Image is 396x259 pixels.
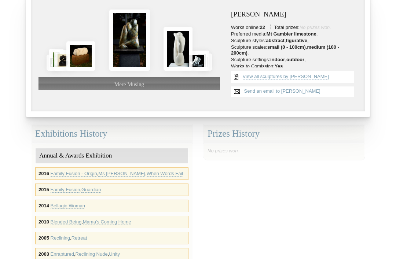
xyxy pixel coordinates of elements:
img: Mere Musing [109,10,150,71]
li: Works online: Total prizes: [231,25,357,30]
strong: figurative [286,38,308,43]
strong: 2015 [38,187,49,192]
a: Enraptured [51,251,74,257]
span: No prizes won. [300,25,331,30]
a: Retreat [71,235,87,241]
img: Composure [49,49,64,71]
div: , [35,184,188,196]
img: Blended Being [54,50,74,71]
a: Reclining Nude [76,251,108,257]
div: Annual & Awards Exhibition [36,148,188,163]
strong: abstract [266,38,285,43]
li: Sculpture scales: , , [231,44,357,56]
strong: medium (100 - 200cm) [231,44,339,56]
a: Guardian [81,187,101,193]
div: Exhibitions History [31,124,192,144]
span: No prizes won. [208,148,239,153]
a: When Words Fail [147,171,183,177]
strong: Yes [275,63,283,69]
a: Blended Being [51,219,82,225]
li: Sculpture settings: , , [231,57,357,63]
strong: 22 [260,25,265,30]
strong: Mt Gambier limestone [267,31,316,37]
div: Prizes History [203,124,365,144]
img: View all {sculptor_name} sculptures list [231,71,241,83]
div: , [35,216,188,228]
a: Send an email to [PERSON_NAME] [244,88,320,94]
img: Goddess Pomona [195,51,209,71]
div: , [35,232,188,244]
a: Mama's Coming Home [83,219,131,225]
strong: 2014 [38,203,49,208]
li: Works to Comission: [231,63,357,69]
img: When Words Fail [164,27,192,71]
strong: 2003 [38,251,49,257]
strong: 2010 [38,219,49,225]
li: Preferred media: , [231,31,357,37]
a: Reclining [51,235,70,241]
a: View all sculptures by [PERSON_NAME] [243,74,329,79]
a: Ms [PERSON_NAME] [98,171,145,177]
h3: [PERSON_NAME] [231,11,357,18]
div: , , [35,167,188,180]
img: Family Fusion - Origin [182,51,208,71]
a: Family Fusion [51,187,80,193]
strong: 2016 [38,171,49,176]
img: Grace I [47,55,58,71]
img: Send an email to Clare Collins [231,86,243,97]
strong: 2005 [38,235,49,241]
a: Unity [109,251,120,257]
strong: outdoor [286,57,304,62]
a: Family Fusion - Origin [51,171,97,177]
span: Mere Musing [114,81,144,87]
img: BERTHA [66,41,96,71]
strong: indoor [270,57,285,62]
a: Bellagio Woman [51,203,85,209]
li: Sculpture styles: , , [231,38,357,44]
strong: small (0 - 100cm) [267,44,306,50]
